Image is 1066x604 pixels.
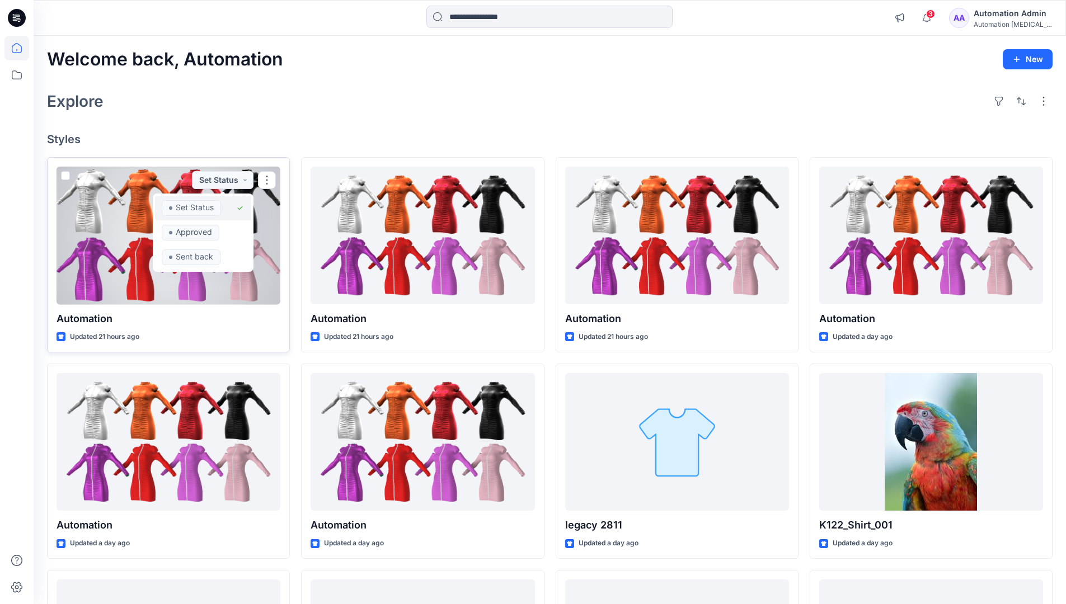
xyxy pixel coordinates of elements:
p: Updated a day ago [70,537,130,549]
a: Automation [565,167,789,305]
p: Updated 21 hours ago [324,331,393,343]
p: Updated 21 hours ago [70,331,139,343]
p: Set Status [176,200,214,215]
div: Automation Admin [974,7,1052,20]
p: Automation [57,311,280,327]
a: K122_Shirt_001 [819,373,1043,511]
p: Updated a day ago [579,537,638,549]
div: Automation [MEDICAL_DATA]... [974,20,1052,29]
p: Updated a day ago [324,537,384,549]
a: Automation [819,167,1043,305]
h4: Styles [47,133,1053,146]
p: Sent back [176,249,213,264]
p: Approved [176,225,212,239]
p: Automation [57,517,280,533]
p: Updated a day ago [833,537,893,549]
p: Updated 21 hours ago [579,331,648,343]
h2: Explore [47,92,104,110]
h2: Welcome back, Automation [47,49,283,70]
p: Automation [311,517,534,533]
p: K122_Shirt_001 [819,517,1043,533]
p: Updated a day ago [833,331,893,343]
p: legacy 2811 [565,517,789,533]
p: Automation [565,311,789,327]
span: 3 [926,10,935,18]
div: AA [949,8,969,28]
a: Automation [57,373,280,511]
a: Automation [311,167,534,305]
a: Automation [57,167,280,305]
p: Automation [311,311,534,327]
a: Automation [311,373,534,511]
a: legacy 2811 [565,373,789,511]
p: Automation [819,311,1043,327]
button: New [1003,49,1053,69]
